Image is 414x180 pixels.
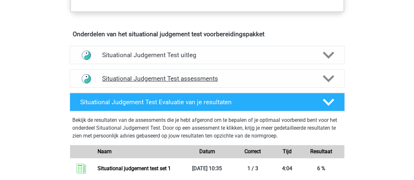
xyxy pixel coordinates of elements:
img: situational judgement test uitleg [78,47,95,63]
div: Naam [93,148,184,155]
a: uitleg Situational Judgement Test uitleg [67,46,347,64]
div: Correct [230,148,276,155]
h4: Situational Judgement Test uitleg [102,51,312,59]
div: Resultaat [298,148,344,155]
h4: Onderdelen van het situational judgement test voorbereidingspakket [73,30,342,38]
img: situational judgement test assessments [78,70,95,87]
div: Tijd [276,148,298,155]
h4: Situational Judgement Test Evaluatie van je resultaten [80,98,312,106]
a: Situational Judgement Test Evaluatie van je resultaten [67,93,347,111]
a: Situational judgement test set 1 [98,165,171,172]
p: Bekijk de resultaten van de assessments die je hebt afgerond om te bepalen of je optimaal voorber... [72,116,342,140]
div: Datum [184,148,230,155]
h4: Situational Judgement Test assessments [102,75,312,82]
a: assessments Situational Judgement Test assessments [67,69,347,88]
